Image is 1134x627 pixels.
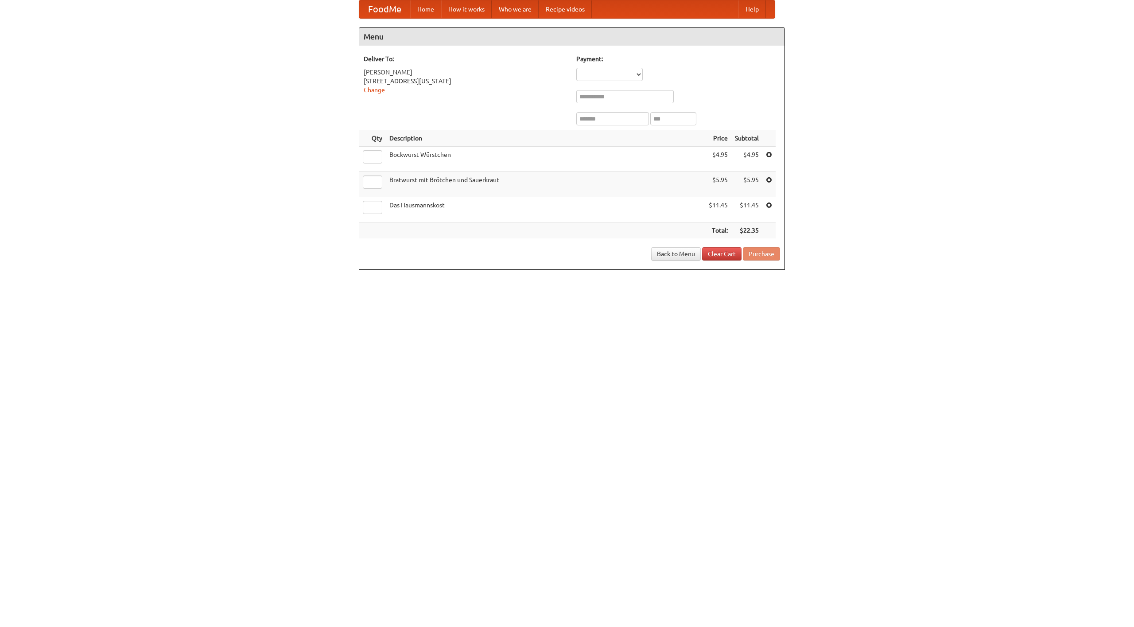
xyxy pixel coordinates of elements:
[364,55,567,63] h5: Deliver To:
[364,77,567,86] div: [STREET_ADDRESS][US_STATE]
[410,0,441,18] a: Home
[705,172,731,197] td: $5.95
[386,197,705,222] td: Das Hausmannskost
[651,247,701,261] a: Back to Menu
[731,172,762,197] td: $5.95
[386,172,705,197] td: Bratwurst mit Brötchen und Sauerkraut
[386,130,705,147] th: Description
[492,0,539,18] a: Who we are
[731,197,762,222] td: $11.45
[743,247,780,261] button: Purchase
[359,28,784,46] h4: Menu
[364,86,385,93] a: Change
[731,147,762,172] td: $4.95
[441,0,492,18] a: How it works
[364,68,567,77] div: [PERSON_NAME]
[386,147,705,172] td: Bockwurst Würstchen
[359,0,410,18] a: FoodMe
[705,147,731,172] td: $4.95
[731,222,762,239] th: $22.35
[359,130,386,147] th: Qty
[705,197,731,222] td: $11.45
[738,0,766,18] a: Help
[539,0,592,18] a: Recipe videos
[705,222,731,239] th: Total:
[705,130,731,147] th: Price
[731,130,762,147] th: Subtotal
[576,55,780,63] h5: Payment:
[702,247,742,261] a: Clear Cart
